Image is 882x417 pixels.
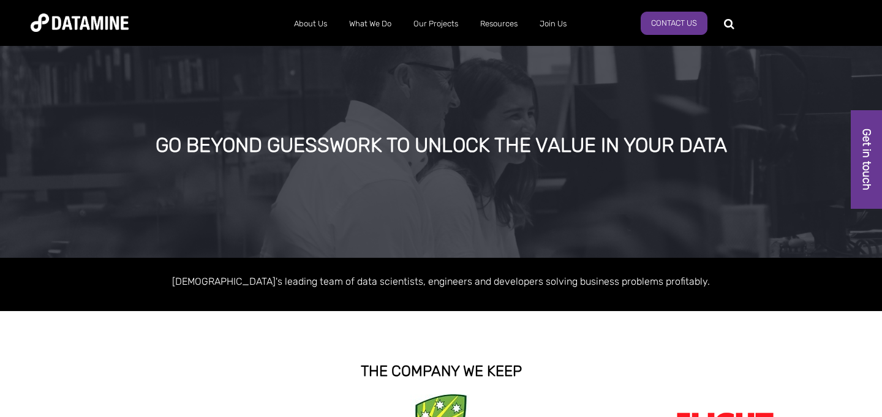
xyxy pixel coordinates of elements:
a: About Us [283,8,338,40]
p: [DEMOGRAPHIC_DATA]'s leading team of data scientists, engineers and developers solving business p... [92,273,790,290]
div: GO BEYOND GUESSWORK TO UNLOCK THE VALUE IN YOUR DATA [104,135,778,157]
a: What We Do [338,8,402,40]
a: Our Projects [402,8,469,40]
a: Contact Us [641,12,707,35]
a: Get in touch [851,110,882,209]
a: Resources [469,8,529,40]
a: Join Us [529,8,578,40]
img: Datamine [31,13,129,32]
strong: THE COMPANY WE KEEP [361,363,522,380]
